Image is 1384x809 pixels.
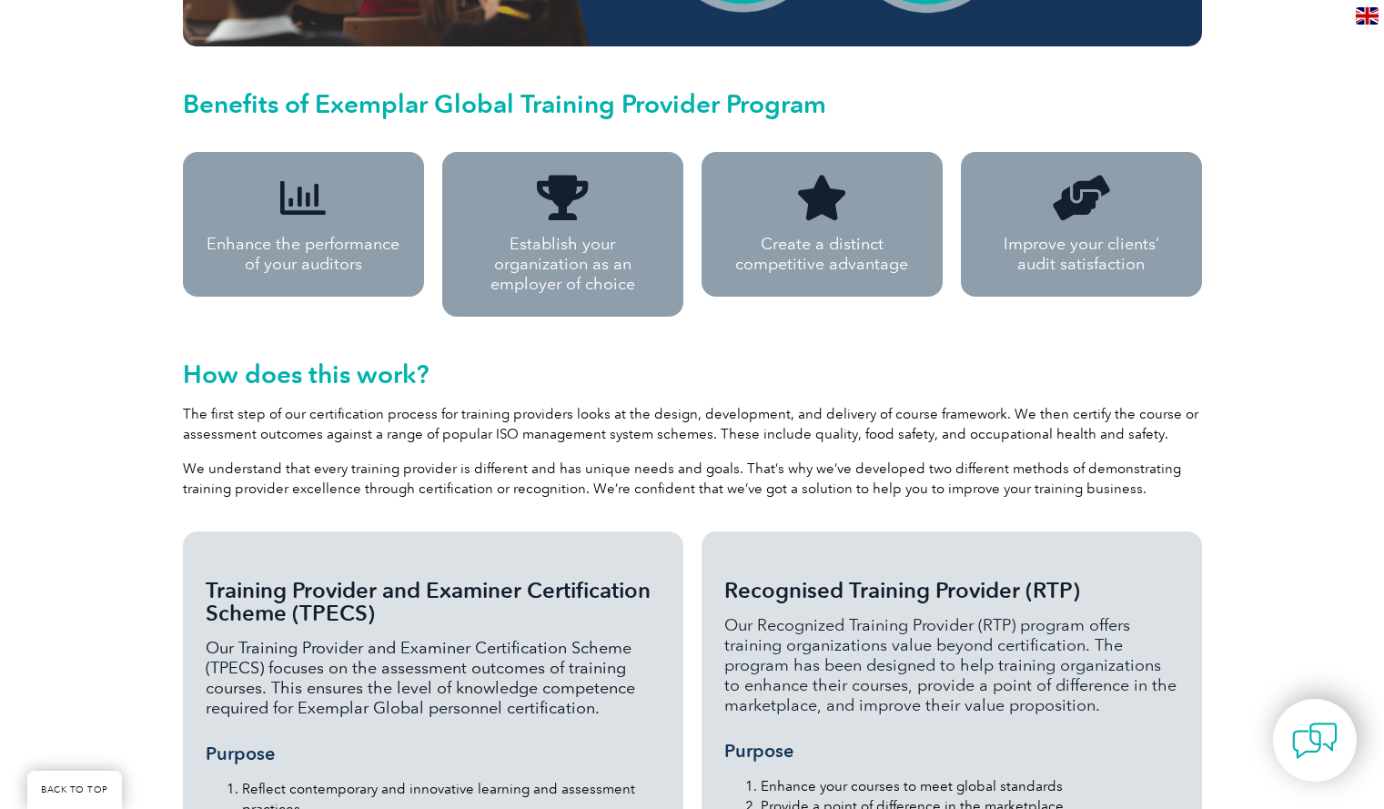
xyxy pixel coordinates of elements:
p: Our Recognized Training Provider (RTP) program offers training organizations value beyond certifi... [724,615,1179,715]
h3: Purpose [724,740,1179,763]
h3: Purpose [206,743,661,765]
p: Our Training Provider and Examiner Certification Scheme (TPECS) focuses on the assessment outcome... [206,638,661,718]
p: Establish your organization as an employer of choice [462,234,663,294]
p: We understand that every training provider is different and has unique needs and goals. That’s wh... [183,459,1202,499]
li: Enhance your courses to meet global standards [761,776,1179,796]
p: The first step of our certification process for training providers looks at the design, developme... [183,404,1202,444]
p: Improve your clients’ audit satisfaction [984,234,1179,274]
img: contact-chat.png [1292,718,1338,763]
span: Recognised Training Provider (RTP) [724,577,1080,603]
h2: How does this work? [183,359,1202,389]
img: en [1356,7,1379,25]
a: BACK TO TOP [27,771,122,809]
p: Create a distinct competitive advantage [724,234,920,274]
span: Training Provider and Examiner Certification Scheme (TPECS) [206,577,651,626]
h2: Benefits of Exemplar Global Training Provider Program [183,89,1202,118]
p: Enhance the performance of your auditors [206,234,401,274]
